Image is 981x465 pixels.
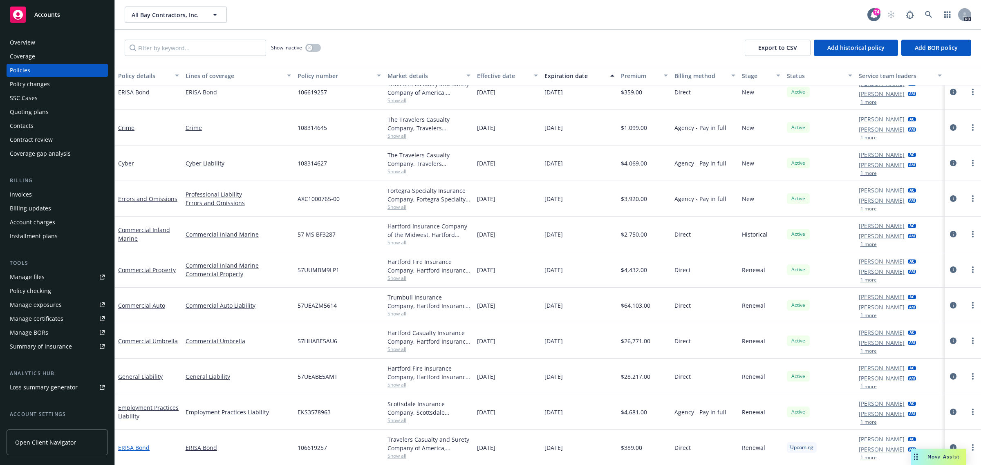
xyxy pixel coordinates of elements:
span: Agency - Pay in full [674,159,726,168]
div: Expiration date [544,72,605,80]
a: circleInformation [948,443,958,452]
a: [PERSON_NAME] [859,328,905,337]
a: circleInformation [948,371,958,381]
div: Service team [10,422,45,435]
a: [PERSON_NAME] [859,221,905,230]
div: Scottsdale Insurance Company, Scottsdale Insurance Company (Nationwide), CRC Group [387,400,471,417]
span: Direct [674,230,691,239]
span: 57UEAZM5614 [298,301,337,310]
a: more [968,407,978,417]
button: Nova Assist [911,449,966,465]
a: circleInformation [948,123,958,132]
div: Policy changes [10,78,50,91]
span: Export to CSV [758,44,797,51]
span: $1,099.00 [621,123,647,132]
a: Loss summary generator [7,381,108,394]
span: Active [790,337,806,344]
span: EKS3578963 [298,408,331,416]
button: All Bay Contractors, Inc. [125,7,227,23]
a: circleInformation [948,158,958,168]
span: 57HHABE5AU6 [298,337,337,345]
div: The Travelers Casualty Company, Travelers Insurance [387,151,471,168]
span: Active [790,230,806,238]
button: 1 more [860,384,877,389]
a: Quoting plans [7,105,108,118]
span: Show all [387,310,471,317]
div: Overview [10,36,35,49]
span: 106619257 [298,443,327,452]
span: New [742,194,754,203]
div: Policy details [118,72,170,80]
div: Account settings [7,410,108,418]
span: Renewal [742,337,765,345]
div: Analytics hub [7,369,108,378]
span: $4,681.00 [621,408,647,416]
a: [PERSON_NAME] [859,89,905,98]
a: [PERSON_NAME] [859,150,905,159]
button: 1 more [860,420,877,425]
a: more [968,158,978,168]
a: Errors and Omissions [118,195,177,203]
a: circleInformation [948,407,958,417]
button: 1 more [860,100,877,105]
span: [DATE] [477,337,495,345]
a: [PERSON_NAME] [859,257,905,266]
a: more [968,371,978,381]
a: Commercial Property [118,266,176,274]
div: Hartford Fire Insurance Company, Hartford Insurance Group [387,257,471,275]
a: [PERSON_NAME] [859,293,905,301]
a: Search [921,7,937,23]
a: circleInformation [948,265,958,275]
a: Accounts [7,3,108,26]
span: Active [790,124,806,131]
span: AXC1000765-00 [298,194,340,203]
span: [DATE] [477,88,495,96]
div: Travelers Casualty and Surety Company of America, Travelers Insurance [387,80,471,97]
a: circleInformation [948,300,958,310]
span: $4,432.00 [621,266,647,274]
div: Drag to move [911,449,921,465]
span: 57UEABE5AMT [298,372,338,381]
a: [PERSON_NAME] [859,374,905,382]
span: Direct [674,337,691,345]
a: Report a Bug [902,7,918,23]
button: 1 more [860,349,877,353]
a: Commercial Inland Marine [118,226,170,242]
span: Show all [387,168,471,175]
span: 57 MS BF3287 [298,230,336,239]
a: circleInformation [948,194,958,203]
div: Policies [10,64,30,77]
span: Show all [387,239,471,246]
span: Active [790,373,806,380]
a: [PERSON_NAME] [859,186,905,194]
a: Commercial Auto Liability [186,301,291,310]
a: Commercial Auto [118,302,165,309]
div: Fortegra Specialty Insurance Company, Fortegra Specialty Insurance Company, RT Specialty Insuranc... [387,186,471,203]
span: [DATE] [477,194,495,203]
button: 1 more [860,455,877,460]
button: Billing method [671,66,739,85]
a: [PERSON_NAME] [859,409,905,418]
span: 106619257 [298,88,327,96]
div: Invoices [10,188,32,201]
div: Policy number [298,72,372,80]
div: Coverage gap analysis [10,147,71,160]
a: Coverage gap analysis [7,147,108,160]
span: Accounts [34,11,60,18]
span: Agency - Pay in full [674,408,726,416]
span: 57UUMBM9LP1 [298,266,339,274]
button: Lines of coverage [182,66,294,85]
div: Summary of insurance [10,340,72,353]
a: more [968,300,978,310]
button: Policy number [294,66,384,85]
a: more [968,194,978,203]
a: Commercial Umbrella [118,337,178,345]
button: Effective date [474,66,541,85]
a: Overview [7,36,108,49]
span: Show all [387,417,471,424]
span: [DATE] [544,230,563,239]
button: 1 more [860,206,877,211]
div: Contacts [10,119,34,132]
a: Crime [118,124,134,132]
span: [DATE] [477,266,495,274]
